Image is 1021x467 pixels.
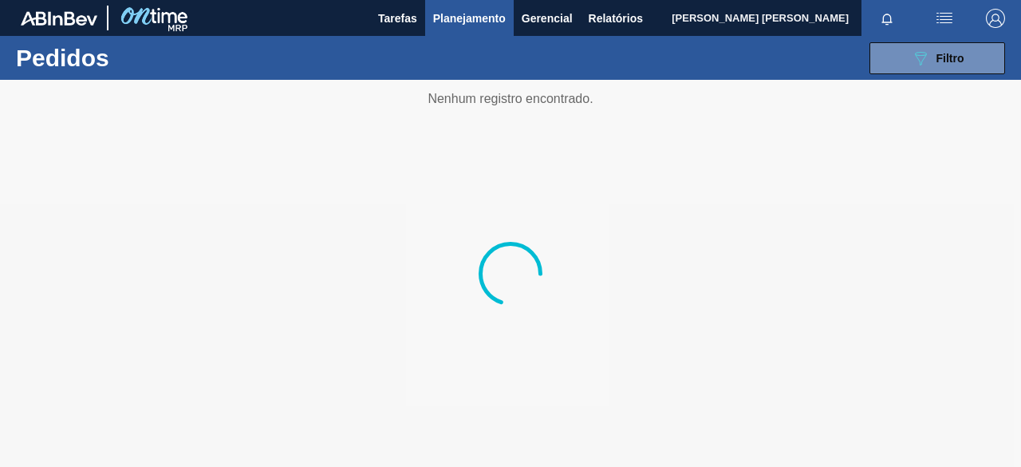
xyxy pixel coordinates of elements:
h1: Pedidos [16,49,236,67]
img: Logout [986,9,1005,28]
img: userActions [935,9,954,28]
button: Notificações [861,7,913,30]
span: Relatórios [589,9,643,28]
span: Tarefas [378,9,417,28]
span: Planejamento [433,9,506,28]
img: TNhmsLtSVTkK8tSr43FrP2fwEKptu5GPRR3wAAAABJRU5ErkJggg== [21,11,97,26]
span: Filtro [936,52,964,65]
span: Gerencial [522,9,573,28]
button: Filtro [869,42,1005,74]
